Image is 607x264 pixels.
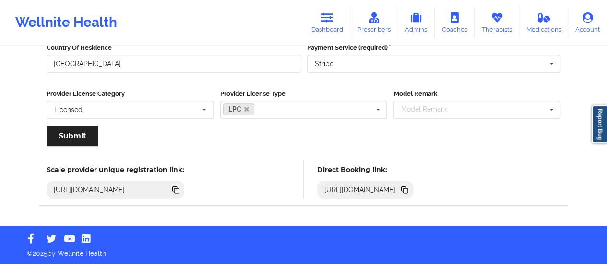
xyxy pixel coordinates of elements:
p: © 2025 by Wellnite Health [20,242,587,258]
label: Provider License Category [47,89,214,99]
a: Coaches [435,7,475,38]
label: Payment Service (required) [307,43,561,53]
a: Account [568,7,607,38]
div: Stripe [315,60,333,67]
a: Therapists [475,7,519,38]
a: Admins [397,7,435,38]
a: Prescribers [350,7,398,38]
h5: Scale provider unique registration link: [47,165,184,174]
div: Licensed [54,106,83,113]
label: Model Remark [393,89,560,99]
button: Submit [47,126,98,146]
a: Report Bug [592,105,607,143]
label: Provider License Type [220,89,387,99]
div: [URL][DOMAIN_NAME] [321,185,400,195]
a: Dashboard [304,7,350,38]
div: [URL][DOMAIN_NAME] [50,185,129,195]
a: Medications [519,7,569,38]
label: Country Of Residence [47,43,300,53]
h5: Direct Booking link: [317,165,414,174]
div: Model Remark [398,104,460,115]
a: LPC [223,103,255,115]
